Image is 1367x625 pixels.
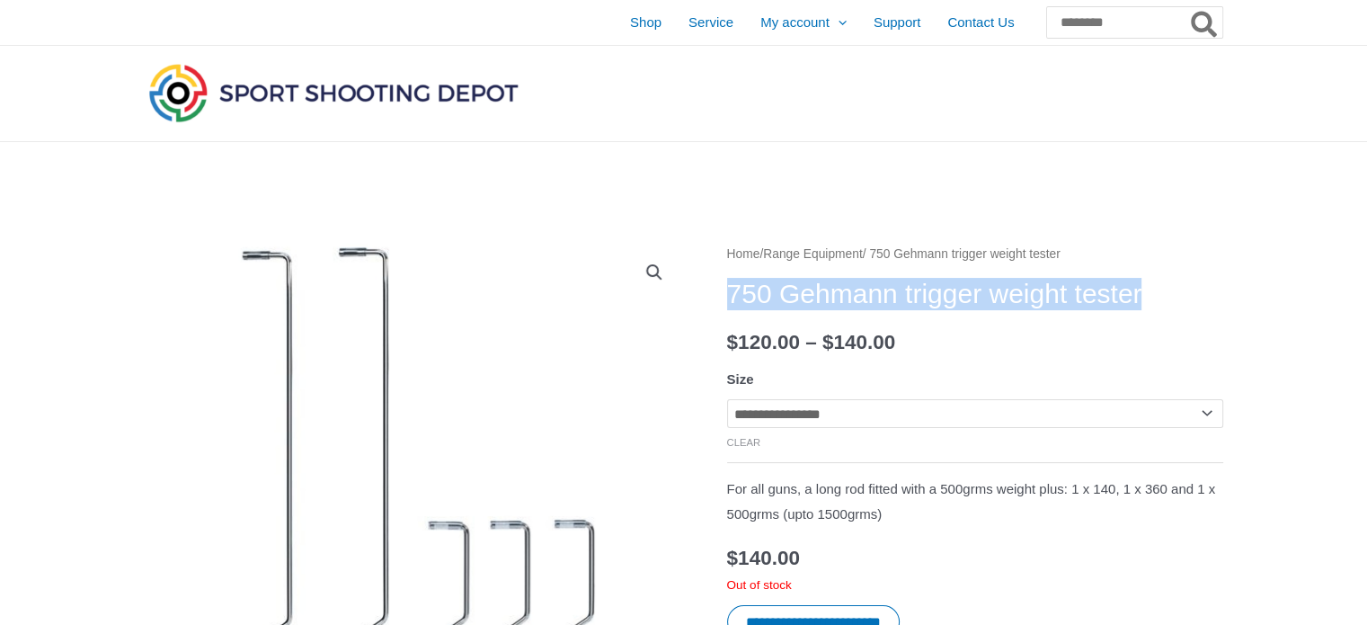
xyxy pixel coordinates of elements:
p: For all guns, a long rod fitted with a 500grms weight plus: 1 x 140, 1 x 360 and 1 x 500grms (upt... [727,477,1223,527]
bdi: 120.00 [727,331,800,353]
span: – [805,331,817,353]
span: $ [727,331,739,353]
nav: Breadcrumb [727,243,1223,266]
bdi: 140.00 [727,547,800,569]
a: Home [727,247,760,261]
span: $ [822,331,834,353]
a: Clear options [727,437,761,448]
bdi: 140.00 [822,331,895,353]
span: $ [727,547,739,569]
a: Range Equipment [763,247,862,261]
label: Size [727,371,754,387]
button: Search [1187,7,1222,38]
img: Sport Shooting Depot [145,59,522,126]
a: View full-screen image gallery [638,256,670,289]
h1: 750 Gehmann trigger weight tester [727,278,1223,310]
p: Out of stock [727,577,1223,594]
